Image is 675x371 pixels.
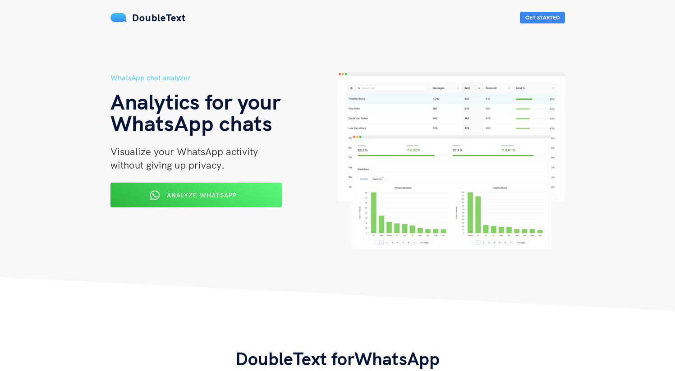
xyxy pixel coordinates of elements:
[110,11,186,24] a: DoubleText
[110,194,282,202] a: Analyze WhatsApp
[110,72,338,83] h5: WhatsApp chat analyzer
[110,183,282,207] button: Analyze WhatsApp
[110,159,225,171] span: without giving up privacy.
[132,11,186,24] span: DoubleText
[110,145,258,158] span: Visualize your WhatsApp activity
[110,110,272,137] span: WhatsApp chats
[235,347,440,370] span: DoubleText for WhatsApp
[167,191,237,199] span: Analyze WhatsApp
[338,72,565,249] img: hero
[520,12,565,23] button: Get Started
[110,88,280,115] span: Analytics for your
[110,13,128,22] img: mS3x8y1f88AAAAABJRU5ErkJggg==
